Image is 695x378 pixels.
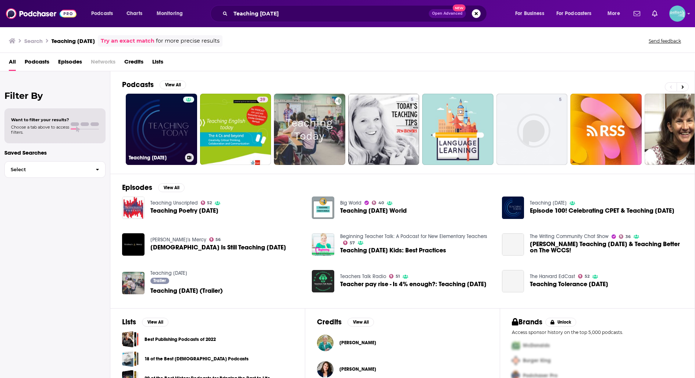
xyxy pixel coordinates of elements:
[317,361,334,378] a: Jennifer Drago
[625,235,631,238] span: 36
[317,317,342,327] h2: Credits
[340,281,486,287] a: Teacher pay rise - Is 4% enough?: Teaching Today
[25,56,49,71] a: Podcasts
[58,56,82,71] span: Episodes
[150,288,223,294] span: Teaching [DATE] (Trailer)
[339,340,376,346] span: [PERSON_NAME]
[122,350,139,367] a: 18 of the Best Christian Podcasts
[646,38,683,44] button: Send feedback
[411,96,413,104] span: 5
[91,8,113,19] span: Podcasts
[122,272,145,294] img: Teaching Today (Trailer)
[86,8,122,19] button: open menu
[150,237,206,243] a: Krishna's Mercy
[207,201,212,205] span: 52
[150,244,286,251] a: Krishna Is Still Teaching Today
[150,200,198,206] a: Teaching Unscripted
[340,200,361,206] a: Big World
[312,233,334,256] img: Teaching Today's Kids: Best Practices
[4,90,106,101] h2: Filter By
[502,270,524,292] a: Teaching Tolerance Today
[530,281,608,287] span: Teaching Tolerance [DATE]
[340,247,446,253] a: Teaching Today's Kids: Best Practices
[126,94,197,165] a: Teaching [DATE]
[585,275,589,278] span: 52
[160,80,186,89] button: View All
[200,94,271,165] a: 39
[340,247,446,253] span: Teaching [DATE] Kids: Best Practices
[559,96,562,104] span: 5
[530,241,683,253] a: Geoff Petty Teaching Today & Teaching Better on The WCCS!
[429,9,466,18] button: Open AdvancedNew
[343,241,355,245] a: 57
[150,208,218,214] span: Teaching Poetry [DATE]
[578,274,589,278] a: 52
[340,273,386,280] a: Teachers Talk Radio
[340,208,407,214] span: Teaching [DATE] World
[150,288,223,294] a: Teaching Today (Trailer)
[217,5,494,22] div: Search podcasts, credits, & more...
[122,331,139,348] a: Best Publishing Podcasts of 2022
[378,201,384,205] span: 40
[6,7,76,21] a: Podchaser - Follow, Share and Rate Podcasts
[340,233,487,240] a: Beginning Teacher Talk: A Podcast for New Elementary Teachers
[669,6,685,22] img: User Profile
[24,37,43,44] h3: Search
[347,318,374,327] button: View All
[530,233,609,240] a: The Writing Community Chat Show
[11,125,69,135] span: Choose a tab above to access filters.
[122,233,145,256] img: Krishna Is Still Teaching Today
[158,183,185,192] button: View All
[122,197,145,219] img: Teaching Poetry Today
[509,353,523,368] img: Second Pro Logo
[122,183,185,192] a: EpisodesView All
[496,94,568,165] a: 5
[209,237,221,242] a: 56
[348,94,420,165] a: 5
[126,8,142,19] span: Charts
[122,317,136,327] h2: Lists
[502,197,524,219] img: Episode 100! Celebrating CPET & Teaching Today
[512,317,542,327] h2: Brands
[317,335,334,351] a: Sarah Mackenzie
[150,208,218,214] a: Teaching Poetry Today
[257,97,268,102] a: 39
[453,4,466,11] span: New
[556,8,592,19] span: For Podcasters
[556,97,564,102] a: 5
[156,37,220,45] span: for more precise results
[9,56,16,71] a: All
[312,197,334,219] a: Teaching Today's World
[340,208,407,214] a: Teaching Today's World
[530,273,575,280] a: The Harvard EdCast
[339,366,376,372] span: [PERSON_NAME]
[340,281,486,287] span: Teacher pay rise - Is 4% enough?: Teaching [DATE]
[101,37,154,45] a: Try an exact match
[317,331,488,354] button: Sarah MackenzieSarah Mackenzie
[396,275,400,278] span: 51
[91,56,115,71] span: Networks
[530,200,567,206] a: Teaching Today
[152,8,192,19] button: open menu
[408,97,416,102] a: 5
[523,342,550,349] span: McDonalds
[4,149,106,156] p: Saved Searches
[339,340,376,346] a: Sarah Mackenzie
[545,318,577,327] button: Unlock
[215,238,221,241] span: 56
[432,12,463,15] span: Open Advanced
[607,8,620,19] span: More
[11,117,69,122] span: Want to filter your results?
[312,270,334,292] img: Teacher pay rise - Is 4% enough?: Teaching Today
[502,233,524,256] a: Geoff Petty Teaching Today & Teaching Better on The WCCS!
[231,8,429,19] input: Search podcasts, credits, & more...
[552,8,602,19] button: open menu
[260,96,265,104] span: 39
[122,317,168,327] a: ListsView All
